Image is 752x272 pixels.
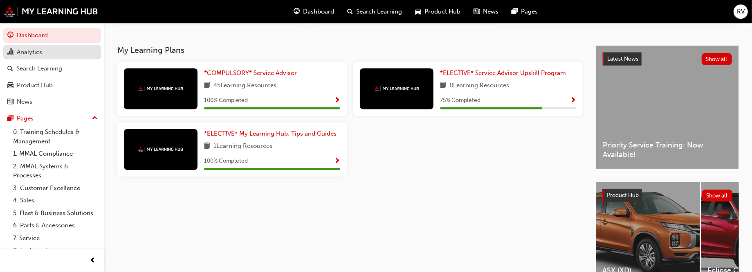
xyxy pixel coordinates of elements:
span: *ELECTIVE* Service Advisor Upskill Program [440,69,566,77]
span: guage-icon [7,32,13,39]
a: pages-iconPages [505,3,545,20]
button: DashboardAnalyticsSearch LearningProduct HubNews [3,26,101,111]
span: 100 % Completed [204,96,248,105]
button: Show all [702,53,732,65]
div: Pages [17,114,34,123]
span: Show Progress [570,97,576,104]
a: *ELECTIVE* Service Advisor Upskill Program [440,68,569,78]
span: car-icon [7,82,13,89]
span: RV [737,7,745,16]
span: 1 Learning Resources [213,141,272,152]
a: News [3,94,101,109]
a: news-iconNews [467,3,505,20]
a: 8. Technical [10,244,101,257]
span: *ELECTIVE* My Learning Hub: Tips and Guides [204,130,337,137]
a: 4. Sales [10,194,101,207]
a: guage-iconDashboard [287,3,341,20]
a: 0. Training Schedules & Management [10,126,101,147]
span: Show Progress [334,97,340,104]
a: *COMPULSORY* Service Advisor [204,68,300,78]
span: pages-icon [7,115,13,122]
img: mmal [138,86,183,91]
span: guage-icon [294,7,300,17]
button: Show all [702,190,733,202]
a: Dashboard [3,28,101,43]
a: 2. MMAL Systems & Processes [10,160,101,182]
a: Product Hub [3,78,101,93]
button: Pages [3,111,101,126]
span: Show Progress [334,158,340,165]
span: search-icon [348,7,353,17]
span: News [483,7,499,16]
button: Show Progress [334,95,340,106]
a: Analytics [3,45,101,60]
span: search-icon [7,65,13,73]
div: Search Learning [16,64,62,73]
span: chart-icon [7,49,13,56]
div: News [17,97,32,107]
div: Product Hub [17,81,53,90]
a: 7. Service [10,232,101,245]
span: 100 % Completed [204,156,248,166]
span: book-icon [204,81,210,91]
a: 3. Customer Excellence [10,182,101,195]
span: Search Learning [357,7,402,16]
span: prev-icon [90,256,96,266]
span: book-icon [440,81,446,91]
span: Dashboard [303,7,334,16]
span: Priority Service Training: Now Available! [603,141,732,159]
a: Search Learning [3,61,101,76]
a: Latest NewsShow allPriority Service Training: Now Available! [596,45,739,169]
img: mmal [4,6,98,17]
span: Pages [521,7,538,16]
span: pages-icon [512,7,518,17]
span: car-icon [415,7,422,17]
span: 8 Learning Resources [449,81,509,91]
div: Analytics [17,48,42,57]
a: Product HubShow all [602,189,732,202]
span: Product Hub [425,7,461,16]
a: 6. Parts & Accessories [10,219,101,232]
span: *COMPULSORY* Service Advisor [204,69,297,77]
button: Show Progress [334,156,340,166]
span: Product Hub [607,192,639,199]
img: mmal [374,86,419,91]
button: RV [734,5,748,19]
span: up-icon [92,113,98,124]
span: news-icon [474,7,480,17]
span: 45 Learning Resources [213,81,276,91]
span: 75 % Completed [440,96,480,105]
button: Show Progress [570,95,576,106]
a: Latest NewsShow all [603,52,732,66]
a: *ELECTIVE* My Learning Hub: Tips and Guides [204,129,340,138]
a: 1. MMAL Compliance [10,147,101,160]
h3: My Learning Plans [117,45,583,55]
img: mmal [138,147,183,152]
span: news-icon [7,98,13,106]
a: search-iconSearch Learning [341,3,409,20]
a: car-iconProduct Hub [409,3,467,20]
span: Latest News [607,55,638,62]
a: 5. Fleet & Business Solutions [10,207,101,220]
span: book-icon [204,141,210,152]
